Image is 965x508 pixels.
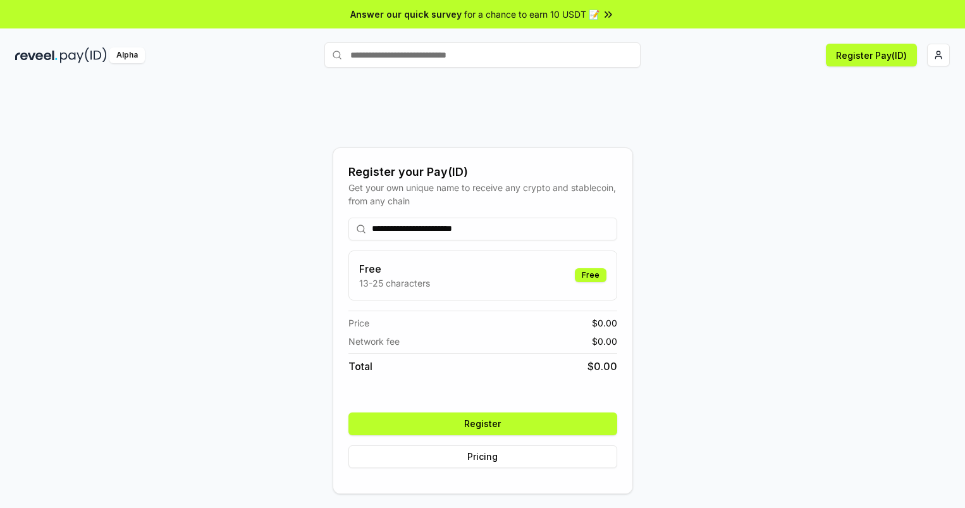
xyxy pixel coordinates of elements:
[359,276,430,290] p: 13-25 characters
[464,8,599,21] span: for a chance to earn 10 USDT 📝
[348,181,617,208] div: Get your own unique name to receive any crypto and stablecoin, from any chain
[348,316,369,330] span: Price
[587,359,617,374] span: $ 0.00
[359,261,430,276] h3: Free
[575,268,606,282] div: Free
[15,47,58,63] img: reveel_dark
[60,47,107,63] img: pay_id
[348,359,372,374] span: Total
[348,412,617,435] button: Register
[348,163,617,181] div: Register your Pay(ID)
[348,445,617,468] button: Pricing
[592,316,617,330] span: $ 0.00
[592,335,617,348] span: $ 0.00
[826,44,917,66] button: Register Pay(ID)
[109,47,145,63] div: Alpha
[348,335,400,348] span: Network fee
[350,8,462,21] span: Answer our quick survey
